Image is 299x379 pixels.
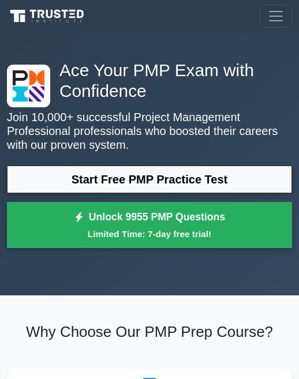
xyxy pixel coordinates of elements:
[21,227,278,241] small: Limited Time: 7-day free trial!
[7,202,292,248] a: Unlock 9955 PMP QuestionsLimited Time: 7-day free trial!
[7,60,292,101] h1: Ace Your PMP Exam with Confidence
[7,166,292,193] a: Start Free PMP Practice Test
[260,5,292,28] button: Toggle navigation
[7,323,292,341] h2: Why Choose Our PMP Prep Course?
[7,110,292,152] p: Join 10,000+ successful Project Management Professional professionals who boosted their careers w...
